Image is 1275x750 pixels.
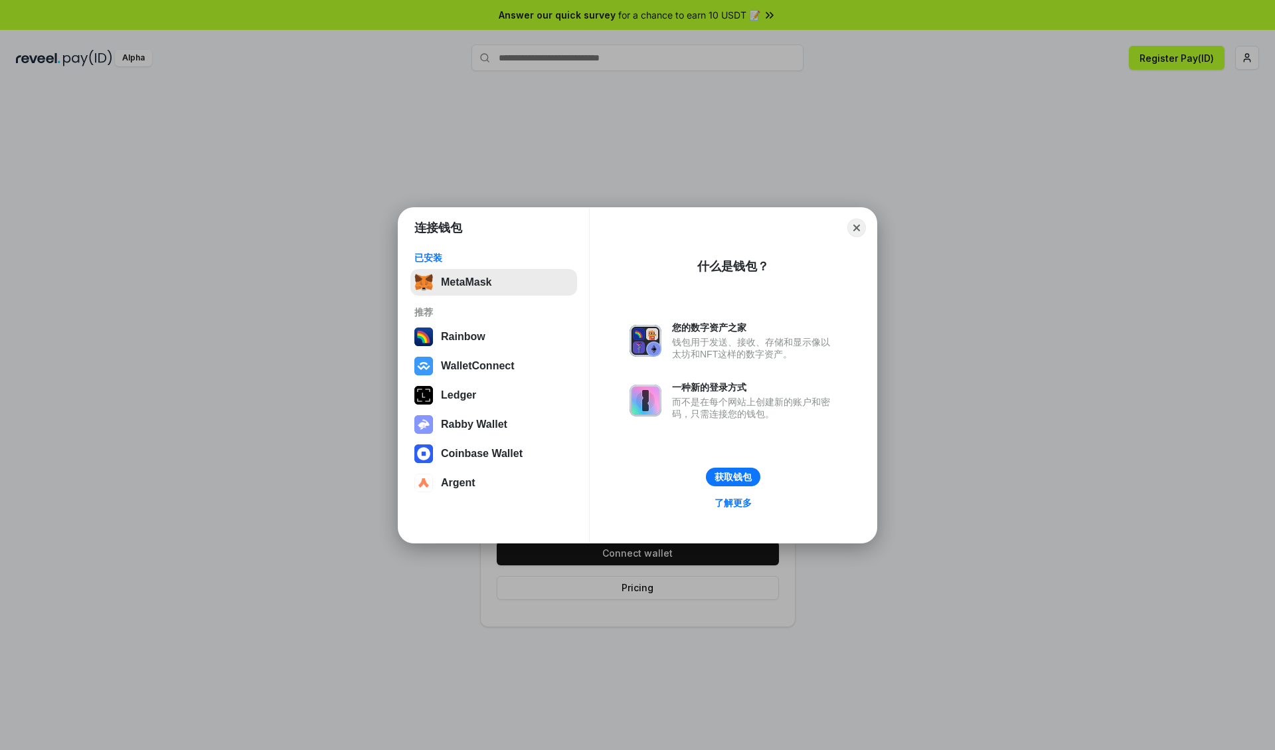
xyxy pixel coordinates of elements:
[672,322,837,333] div: 您的数字资产之家
[414,273,433,292] img: svg+xml,%3Csvg%20fill%3D%22none%22%20height%3D%2233%22%20viewBox%3D%220%200%2035%2033%22%20width%...
[672,381,837,393] div: 一种新的登录方式
[414,474,433,492] img: svg+xml,%3Csvg%20width%3D%2228%22%20height%3D%2228%22%20viewBox%3D%220%200%2028%2028%22%20fill%3D...
[441,448,523,460] div: Coinbase Wallet
[715,471,752,483] div: 获取钱包
[697,258,769,274] div: 什么是钱包？
[410,324,577,350] button: Rainbow
[630,325,661,357] img: svg+xml,%3Csvg%20xmlns%3D%22http%3A%2F%2Fwww.w3.org%2F2000%2Fsvg%22%20fill%3D%22none%22%20viewBox...
[414,328,433,346] img: svg+xml,%3Csvg%20width%3D%22120%22%20height%3D%22120%22%20viewBox%3D%220%200%20120%20120%22%20fil...
[414,220,462,236] h1: 连接钱包
[414,357,433,375] img: svg+xml,%3Csvg%20width%3D%2228%22%20height%3D%2228%22%20viewBox%3D%220%200%2028%2028%22%20fill%3D...
[441,331,485,343] div: Rainbow
[414,306,573,318] div: 推荐
[706,468,760,486] button: 获取钱包
[847,219,866,237] button: Close
[441,419,507,430] div: Rabby Wallet
[410,411,577,438] button: Rabby Wallet
[410,353,577,379] button: WalletConnect
[414,386,433,405] img: svg+xml,%3Csvg%20xmlns%3D%22http%3A%2F%2Fwww.w3.org%2F2000%2Fsvg%22%20width%3D%2228%22%20height%3...
[441,477,475,489] div: Argent
[410,269,577,296] button: MetaMask
[441,360,515,372] div: WalletConnect
[410,440,577,467] button: Coinbase Wallet
[707,494,760,512] a: 了解更多
[672,336,837,360] div: 钱包用于发送、接收、存储和显示像以太坊和NFT这样的数字资产。
[441,389,476,401] div: Ledger
[630,385,661,417] img: svg+xml,%3Csvg%20xmlns%3D%22http%3A%2F%2Fwww.w3.org%2F2000%2Fsvg%22%20fill%3D%22none%22%20viewBox...
[715,497,752,509] div: 了解更多
[414,252,573,264] div: 已安装
[441,276,491,288] div: MetaMask
[672,396,837,420] div: 而不是在每个网站上创建新的账户和密码，只需连接您的钱包。
[410,470,577,496] button: Argent
[410,382,577,409] button: Ledger
[414,415,433,434] img: svg+xml,%3Csvg%20xmlns%3D%22http%3A%2F%2Fwww.w3.org%2F2000%2Fsvg%22%20fill%3D%22none%22%20viewBox...
[414,444,433,463] img: svg+xml,%3Csvg%20width%3D%2228%22%20height%3D%2228%22%20viewBox%3D%220%200%2028%2028%22%20fill%3D...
